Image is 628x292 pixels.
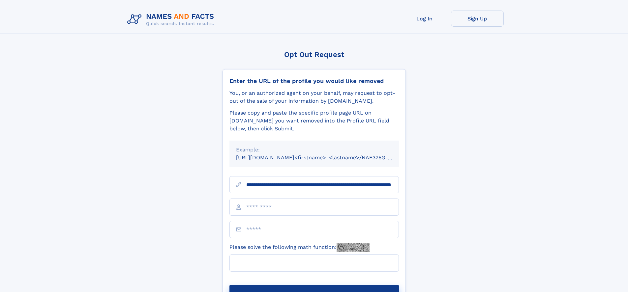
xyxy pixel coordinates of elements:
[229,109,399,133] div: Please copy and paste the specific profile page URL on [DOMAIN_NAME] you want removed into the Pr...
[398,11,451,27] a: Log In
[236,154,411,161] small: [URL][DOMAIN_NAME]<firstname>_<lastname>/NAF325G-xxxxxxxx
[125,11,220,28] img: Logo Names and Facts
[236,146,392,154] div: Example:
[229,89,399,105] div: You, or an authorized agent on your behalf, may request to opt-out of the sale of your informatio...
[229,243,370,252] label: Please solve the following math function:
[229,77,399,85] div: Enter the URL of the profile you would like removed
[451,11,504,27] a: Sign Up
[223,50,406,59] div: Opt Out Request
